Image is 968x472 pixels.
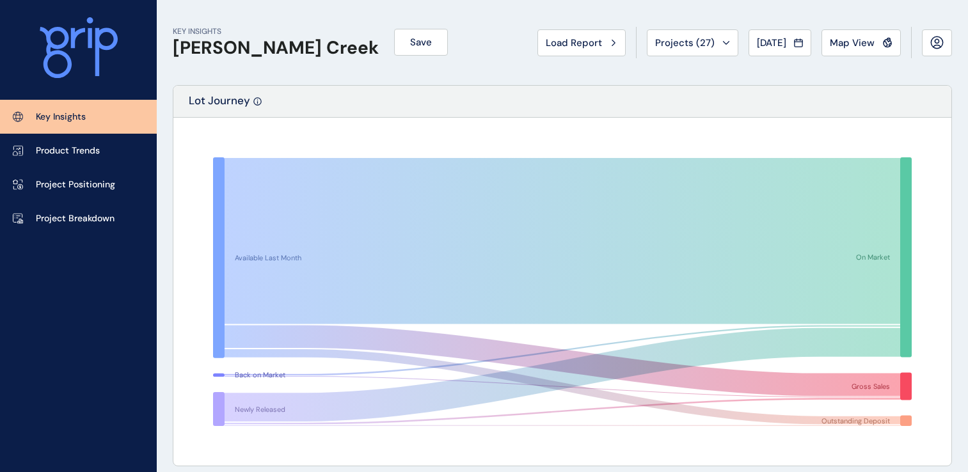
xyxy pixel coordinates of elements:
span: [DATE] [757,36,786,49]
span: Load Report [546,36,602,49]
p: Product Trends [36,145,100,157]
h1: [PERSON_NAME] Creek [173,37,379,59]
button: Load Report [537,29,626,56]
button: [DATE] [749,29,811,56]
span: Map View [830,36,875,49]
span: Save [410,36,432,49]
p: KEY INSIGHTS [173,26,379,37]
p: Project Breakdown [36,212,115,225]
button: Save [394,29,448,56]
p: Lot Journey [189,93,250,117]
p: Key Insights [36,111,86,123]
button: Map View [821,29,901,56]
button: Projects (27) [647,29,738,56]
span: Projects ( 27 ) [655,36,715,49]
p: Project Positioning [36,178,115,191]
